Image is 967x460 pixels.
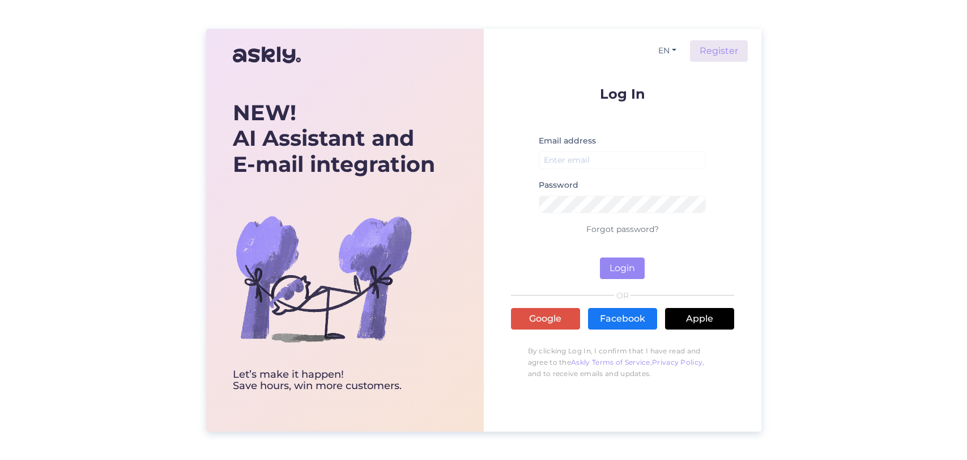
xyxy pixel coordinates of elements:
[233,99,296,126] b: NEW!
[511,87,734,101] p: Log In
[690,40,748,62] a: Register
[233,41,301,69] img: Askly
[571,358,650,366] a: Askly Terms of Service
[588,308,657,330] a: Facebook
[665,308,734,330] a: Apple
[614,292,631,299] span: OR
[511,340,734,385] p: By clicking Log In, I confirm that I have read and agree to the , , and to receive emails and upd...
[233,369,435,392] div: Let’s make it happen! Save hours, win more customers.
[233,100,435,178] div: AI Assistant and E-mail integration
[539,151,706,169] input: Enter email
[511,308,580,330] a: Google
[654,43,681,59] button: EN
[586,224,659,234] a: Forgot password?
[652,358,702,366] a: Privacy Policy
[233,188,414,369] img: bg-askly
[600,258,645,279] button: Login
[539,179,578,191] label: Password
[539,135,596,147] label: Email address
